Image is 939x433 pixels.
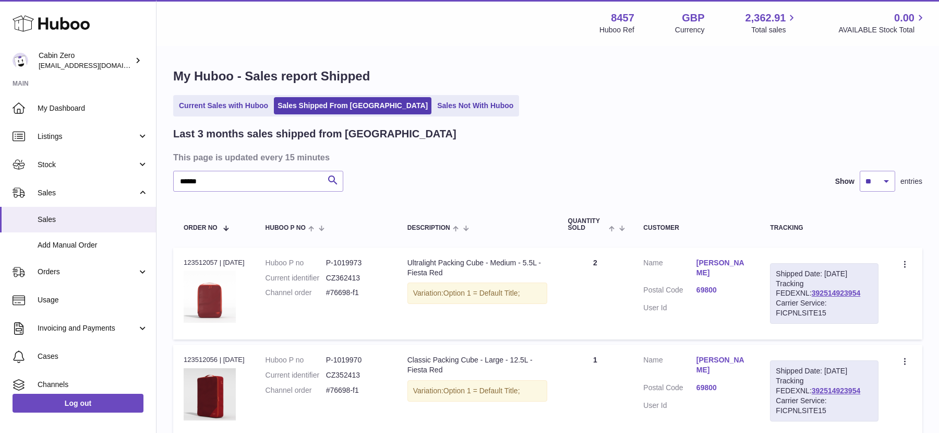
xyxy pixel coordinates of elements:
img: ULTRA-LIGHT-2024-M-WEB-FIESTA-RED-FRONT.jpg [184,271,236,323]
div: Tracking FEDEXNL: [770,263,878,324]
dt: Postal Code [643,383,696,395]
span: Cases [38,352,148,361]
strong: 8457 [611,11,634,25]
dt: Name [643,258,696,280]
a: 69800 [696,285,749,295]
div: 123512056 | [DATE] [184,355,245,365]
a: 392514923954 [812,387,860,395]
span: Description [407,225,450,231]
a: 392514923954 [812,289,860,297]
span: AVAILABLE Stock Total [838,25,926,35]
dd: P-1019973 [326,258,387,268]
h2: Last 3 months sales shipped from [GEOGRAPHIC_DATA] [173,127,456,141]
span: Total sales [751,25,798,35]
span: [EMAIL_ADDRESS][DOMAIN_NAME] [39,61,153,69]
span: Sales [38,188,137,198]
div: Variation: [407,283,547,304]
span: Option 1 = Default Title; [443,387,520,395]
a: [PERSON_NAME] [696,258,749,278]
div: Customer [643,225,749,231]
img: huboo@cabinzero.com [13,53,28,68]
span: Huboo P no [266,225,306,231]
span: Invoicing and Payments [38,323,137,333]
dt: Channel order [266,288,326,298]
label: Show [835,177,854,186]
div: Cabin Zero [39,51,133,71]
dt: Huboo P no [266,355,326,365]
h1: My Huboo - Sales report Shipped [173,68,922,85]
dd: #76698-f1 [326,288,387,298]
span: entries [900,177,922,186]
div: Huboo Ref [599,25,634,35]
span: Quantity Sold [568,218,606,231]
dd: P-1019970 [326,355,387,365]
dt: Channel order [266,385,326,395]
div: Tracking [770,225,878,231]
div: Classic Packing Cube - Large - 12.5L - Fiesta Red [407,355,547,375]
div: Carrier Service: FICPNLSITE15 [776,396,873,416]
div: Variation: [407,380,547,402]
span: Channels [38,380,148,390]
div: 123512057 | [DATE] [184,258,245,267]
dd: CZ362413 [326,273,387,283]
dt: User Id [643,303,696,313]
a: Sales Not With Huboo [434,97,517,114]
span: Option 1 = Default Title; [443,289,520,297]
span: Listings [38,132,137,142]
dt: Name [643,355,696,378]
div: Shipped Date: [DATE] [776,269,873,279]
span: 0.00 [894,11,914,25]
img: CLASSIC-PACKING-CUBE-L-FIESTA-RED-3.4-FRONT.jpg [184,368,236,420]
a: Sales Shipped From [GEOGRAPHIC_DATA] [274,97,431,114]
span: 2,362.91 [745,11,786,25]
dt: User Id [643,401,696,411]
span: Stock [38,160,137,170]
dt: Current identifier [266,273,326,283]
a: 0.00 AVAILABLE Stock Total [838,11,926,35]
dt: Current identifier [266,370,326,380]
span: Usage [38,295,148,305]
a: Log out [13,394,143,413]
div: Shipped Date: [DATE] [776,366,873,376]
dt: Postal Code [643,285,696,298]
div: Ultralight Packing Cube - Medium - 5.5L - Fiesta Red [407,258,547,278]
div: Currency [675,25,705,35]
strong: GBP [682,11,704,25]
td: 2 [558,248,633,340]
span: Sales [38,215,148,225]
span: My Dashboard [38,103,148,113]
a: Current Sales with Huboo [175,97,272,114]
dd: CZ352413 [326,370,387,380]
a: 2,362.91 Total sales [745,11,798,35]
span: Order No [184,225,218,231]
span: Add Manual Order [38,240,148,250]
dd: #76698-f1 [326,385,387,395]
dt: Huboo P no [266,258,326,268]
div: Carrier Service: FICPNLSITE15 [776,298,873,318]
a: [PERSON_NAME] [696,355,749,375]
a: 69800 [696,383,749,393]
h3: This page is updated every 15 minutes [173,151,920,163]
span: Orders [38,267,137,277]
div: Tracking FEDEXNL: [770,360,878,421]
